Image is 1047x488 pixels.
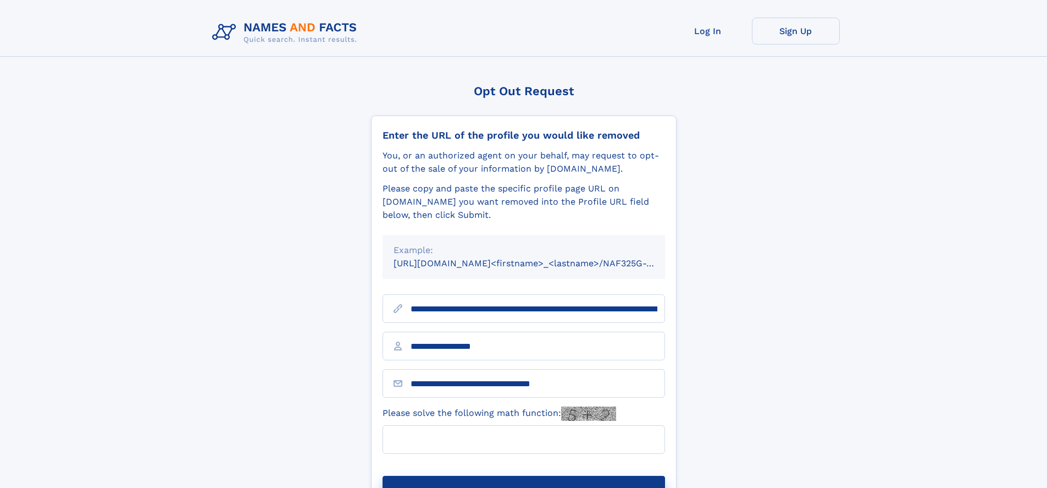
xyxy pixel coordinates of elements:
[394,258,686,268] small: [URL][DOMAIN_NAME]<firstname>_<lastname>/NAF325G-xxxxxxxx
[752,18,840,45] a: Sign Up
[383,129,665,141] div: Enter the URL of the profile you would like removed
[394,244,654,257] div: Example:
[371,84,677,98] div: Opt Out Request
[664,18,752,45] a: Log In
[383,149,665,176] div: You, or an authorized agent on your behalf, may request to opt-out of the sale of your informatio...
[208,18,366,47] img: Logo Names and Facts
[383,182,665,222] div: Please copy and paste the specific profile page URL on [DOMAIN_NAME] you want removed into the Pr...
[383,407,616,421] label: Please solve the following math function:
